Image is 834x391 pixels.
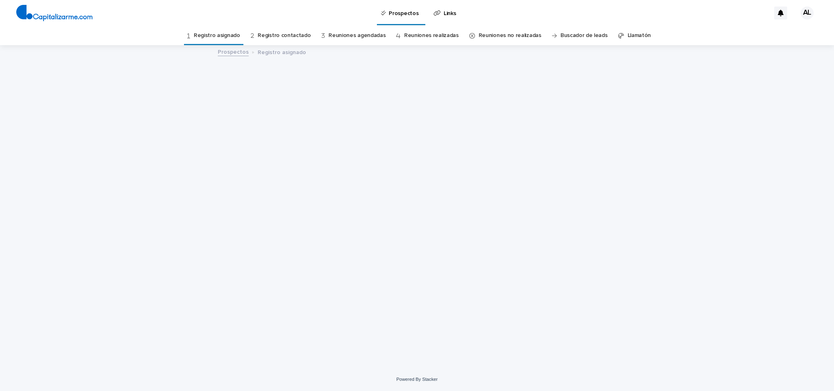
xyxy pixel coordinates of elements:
a: Reuniones no realizadas [479,26,541,45]
a: Reuniones agendadas [328,26,385,45]
div: AL [801,7,814,20]
a: Reuniones realizadas [404,26,459,45]
a: Llamatón [628,26,651,45]
a: Powered By Stacker [396,377,438,382]
a: Buscador de leads [560,26,608,45]
a: Prospectos [218,47,249,56]
a: Registro asignado [194,26,240,45]
img: 4arMvv9wSvmHTHbXwTim [16,5,92,21]
p: Registro asignado [258,47,306,56]
a: Registro contactado [258,26,311,45]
